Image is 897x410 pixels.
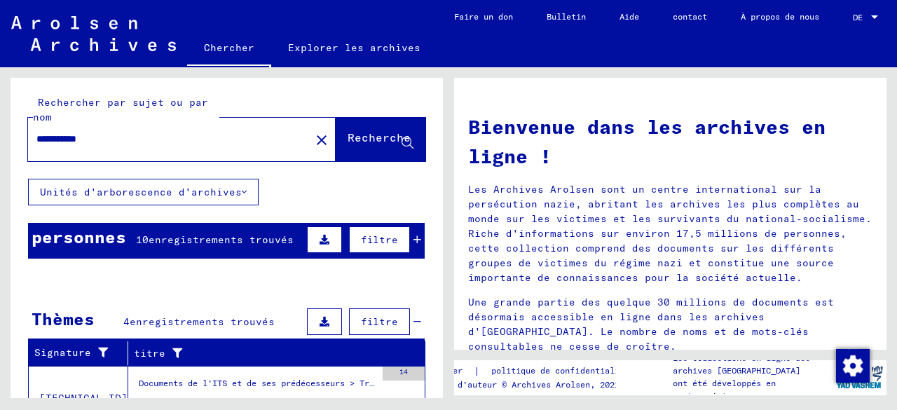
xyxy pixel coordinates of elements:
font: Bulletin [547,11,586,22]
font: Une grande partie des quelque 30 millions de documents est désormais accessible en ligne dans les... [468,296,834,353]
a: politique de confidentialité [480,364,646,378]
font: contact [673,11,707,22]
button: filtre [349,226,410,253]
font: ont été développés en partenariat avec [673,378,776,401]
font: Rechercher par sujet ou par nom [33,96,208,123]
font: filtre [361,315,398,328]
font: DE [853,12,863,22]
font: À propos de nous [741,11,819,22]
font: 10 [136,233,149,246]
button: Unités d'arborescence d'archives [28,179,259,205]
font: personnes [32,226,126,247]
div: Signature [34,342,128,364]
a: Explorer les archives [271,31,437,64]
font: Aide [619,11,639,22]
font: Chercher [204,41,254,54]
button: Clair [308,125,336,153]
font: politique de confidentialité [491,365,629,376]
font: Droits d'auteur © Archives Arolsen, 2021 [423,379,619,390]
img: Arolsen_neg.svg [11,16,176,51]
a: Chercher [187,31,271,67]
font: filtre [361,233,398,246]
font: Bienvenue dans les archives en ligne ! [468,114,826,168]
font: Signature [34,346,91,359]
img: Modifier le consentement [836,349,870,383]
div: Modifier le consentement [835,348,869,382]
font: Faire un don [454,11,513,22]
font: Les Archives Arolsen sont un centre international sur la persécution nazie, abritant les archives... [468,183,872,284]
font: titre [134,347,165,360]
button: Recherche [336,118,425,161]
font: Explorer les archives [288,41,420,54]
div: titre [134,342,408,364]
img: yv_logo.png [833,360,886,395]
button: filtre [349,308,410,335]
font: enregistrements trouvés [149,233,294,246]
font: | [474,364,480,377]
mat-icon: close [313,132,330,149]
font: Recherche [348,130,411,144]
font: Unités d'arborescence d'archives [40,186,242,198]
